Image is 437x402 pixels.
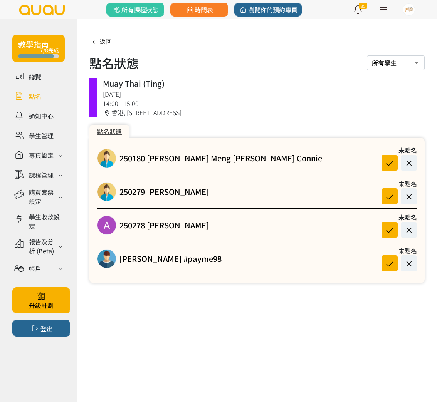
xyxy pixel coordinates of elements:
img: logo.svg [18,5,66,15]
span: 35 [359,3,367,9]
div: 點名狀態 [89,125,129,138]
span: 返回 [99,37,112,46]
div: 課程管理 [29,170,54,179]
span: 所有課程狀態 [112,5,158,14]
a: 升級計劃 [12,287,70,313]
div: 購買套票設定 [29,188,56,206]
div: 未點名 [375,246,417,255]
a: [PERSON_NAME] #payme98 [119,253,222,265]
div: 未點名 [375,146,417,155]
button: 登出 [12,320,70,337]
a: 250180 [PERSON_NAME] Meng [PERSON_NAME] Connie [119,152,322,164]
a: 返回 [89,37,112,46]
a: 時間表 [170,3,228,17]
div: 香港, [STREET_ADDRESS] [103,108,419,117]
a: 瀏覽你的預約專頁 [234,3,302,17]
a: 250278 [PERSON_NAME] [119,219,209,231]
span: 時間表 [185,5,213,14]
div: 未點名 [375,179,417,188]
div: 14:00 - 15:00 [103,99,419,108]
span: 瀏覽你的預約專頁 [239,5,297,14]
div: 報告及分析 (Beta) [29,237,56,255]
div: 專頁設定 [29,151,54,160]
div: 帳戶 [29,264,41,273]
div: Muay Thai (Ting) [103,78,419,89]
div: [DATE] [103,89,419,99]
div: 未點名 [375,213,417,222]
h1: 點名狀態 [89,54,139,72]
a: 所有課程狀態 [106,3,164,17]
a: 250279 [PERSON_NAME] [119,186,209,198]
